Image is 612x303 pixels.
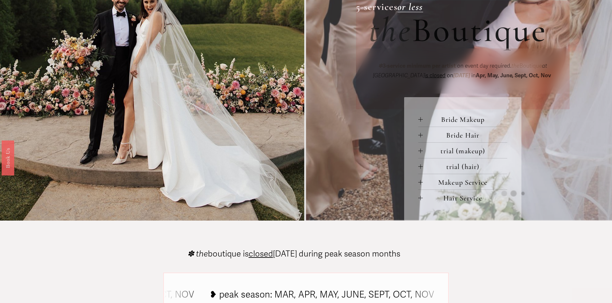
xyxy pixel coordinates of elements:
span: Hair Service [423,194,507,202]
button: Hair Service [418,190,507,205]
span: on event day required. [456,63,511,69]
span: trial (hair) [423,162,507,171]
button: Makeup Service [418,174,507,189]
a: or less [397,1,423,13]
span: in [470,72,552,79]
p: on [369,61,557,81]
button: trial (makeup) [418,143,507,158]
button: Bride Makeup [418,111,507,127]
a: Book Us [2,140,14,175]
span: Boutique [412,10,547,51]
em: the [511,63,519,69]
span: Bride Hair [423,131,507,139]
em: the [369,10,412,51]
em: ✽ [378,63,383,69]
strong: 5-services [356,1,397,13]
strong: 3-service minimum per artist [383,63,456,69]
tspan: ❥ peak season: MAR, APR, MAY, JUNE, SEPT, OCT, NOV [209,289,434,300]
button: trial (hair) [418,158,507,174]
em: ✽ the [187,249,208,259]
span: Bride Makeup [423,115,507,124]
span: Boutique [511,63,542,69]
strong: Apr, May, June, Sept, Oct, Nov [476,72,551,79]
p: boutique is [DATE] during peak season months [187,250,400,258]
button: Bride Hair [418,127,507,142]
span: is closed [424,72,446,79]
em: [DATE] [453,72,470,79]
span: trial (makeup) [423,147,507,155]
span: closed [249,249,273,259]
span: Makeup Service [423,178,507,187]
